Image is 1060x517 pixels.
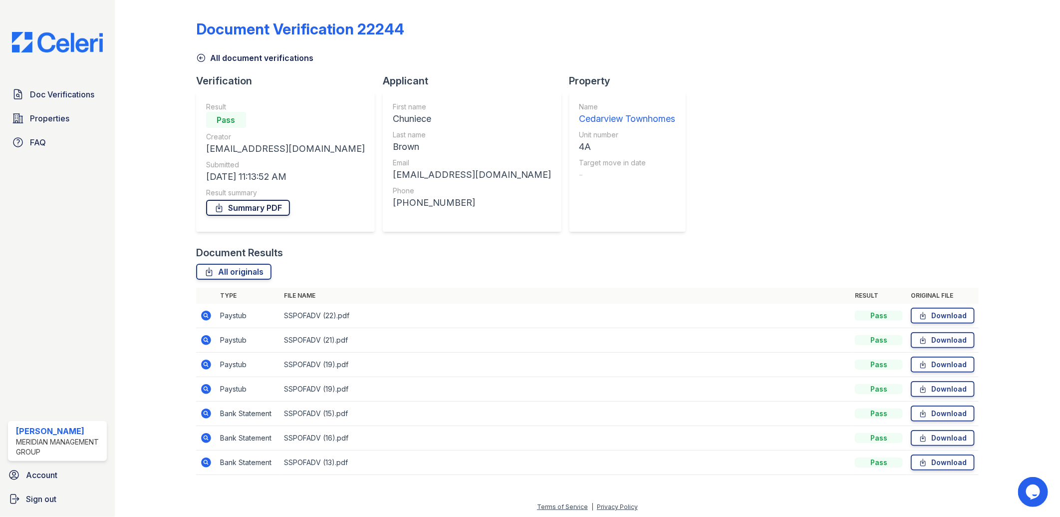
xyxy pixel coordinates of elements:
[216,377,280,402] td: Paystub
[196,52,313,64] a: All document verifications
[16,425,103,437] div: [PERSON_NAME]
[8,132,107,152] a: FAQ
[569,74,694,88] div: Property
[579,112,676,126] div: Cedarview Townhomes
[30,136,46,148] span: FAQ
[579,102,676,112] div: Name
[1018,477,1050,507] iframe: chat widget
[383,74,569,88] div: Applicant
[4,32,111,52] img: CE_Logo_Blue-a8612792a0a2168367f1c8372b55b34899dd931a85d93a1a3d3e32e68fde9ad4.png
[26,493,56,505] span: Sign out
[855,458,903,468] div: Pass
[216,288,280,304] th: Type
[855,360,903,370] div: Pass
[855,335,903,345] div: Pass
[4,489,111,509] a: Sign out
[911,406,975,422] a: Download
[579,168,676,182] div: -
[280,402,851,426] td: SSPOFADV (15).pdf
[206,170,365,184] div: [DATE] 11:13:52 AM
[579,158,676,168] div: Target move in date
[280,451,851,475] td: SSPOFADV (13).pdf
[393,140,551,154] div: Brown
[196,264,271,280] a: All originals
[196,246,283,260] div: Document Results
[216,426,280,451] td: Bank Statement
[216,451,280,475] td: Bank Statement
[579,140,676,154] div: 4A
[206,102,365,112] div: Result
[537,503,588,511] a: Terms of Service
[393,112,551,126] div: Chuniece
[393,102,551,112] div: First name
[579,102,676,126] a: Name Cedarview Townhomes
[196,74,383,88] div: Verification
[393,158,551,168] div: Email
[393,186,551,196] div: Phone
[280,377,851,402] td: SSPOFADV (19).pdf
[206,142,365,156] div: [EMAIL_ADDRESS][DOMAIN_NAME]
[579,130,676,140] div: Unit number
[280,288,851,304] th: File name
[216,328,280,353] td: Paystub
[280,353,851,377] td: SSPOFADV (19).pdf
[280,304,851,328] td: SSPOFADV (22).pdf
[907,288,979,304] th: Original file
[911,455,975,471] a: Download
[851,288,907,304] th: Result
[8,108,107,128] a: Properties
[206,200,290,216] a: Summary PDF
[393,130,551,140] div: Last name
[393,168,551,182] div: [EMAIL_ADDRESS][DOMAIN_NAME]
[206,112,246,128] div: Pass
[855,311,903,321] div: Pass
[280,426,851,451] td: SSPOFADV (16).pdf
[855,409,903,419] div: Pass
[216,353,280,377] td: Paystub
[30,88,94,100] span: Doc Verifications
[911,381,975,397] a: Download
[196,20,404,38] div: Document Verification 22244
[30,112,69,124] span: Properties
[911,430,975,446] a: Download
[393,196,551,210] div: [PHONE_NUMBER]
[597,503,638,511] a: Privacy Policy
[26,469,57,481] span: Account
[206,132,365,142] div: Creator
[280,328,851,353] td: SSPOFADV (21).pdf
[16,437,103,457] div: Meridian Management Group
[8,84,107,104] a: Doc Verifications
[911,308,975,324] a: Download
[911,332,975,348] a: Download
[855,433,903,443] div: Pass
[591,503,593,511] div: |
[206,160,365,170] div: Submitted
[4,465,111,485] a: Account
[216,402,280,426] td: Bank Statement
[206,188,365,198] div: Result summary
[216,304,280,328] td: Paystub
[911,357,975,373] a: Download
[855,384,903,394] div: Pass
